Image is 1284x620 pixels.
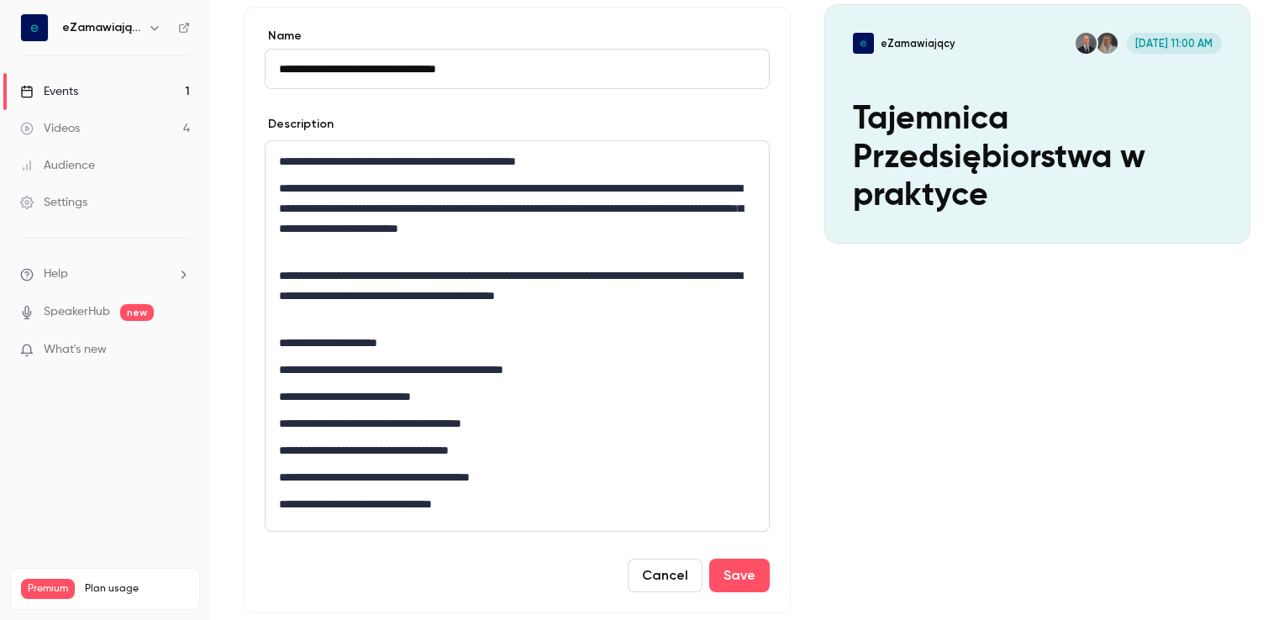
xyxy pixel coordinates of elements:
[21,579,75,599] span: Premium
[21,14,48,41] img: eZamawiający
[266,141,769,531] div: editor
[265,140,770,532] section: description
[628,559,703,592] button: Cancel
[20,194,87,211] div: Settings
[265,28,770,45] label: Name
[62,19,141,36] h6: eZamawiający
[44,265,68,283] span: Help
[265,116,334,133] label: Description
[85,582,189,596] span: Plan usage
[709,559,770,592] button: Save
[170,343,190,358] iframe: Noticeable Trigger
[20,83,78,100] div: Events
[44,303,110,321] a: SpeakerHub
[120,304,154,321] span: new
[20,120,80,137] div: Videos
[20,265,190,283] li: help-dropdown-opener
[20,157,95,174] div: Audience
[44,341,107,359] span: What's new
